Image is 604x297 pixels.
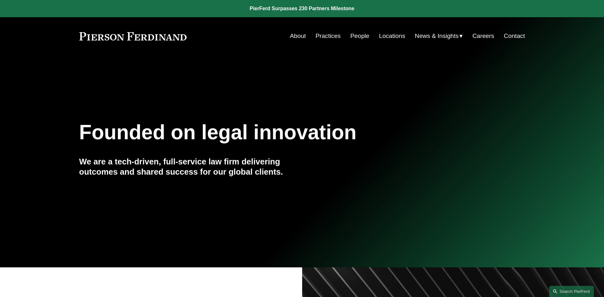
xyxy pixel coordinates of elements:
a: Locations [379,30,405,42]
a: folder dropdown [415,30,463,42]
a: About [290,30,306,42]
a: Careers [473,30,494,42]
a: Practices [316,30,341,42]
span: News & Insights [415,31,459,42]
a: Search this site [549,286,594,297]
a: Contact [504,30,525,42]
h4: We are a tech-driven, full-service law firm delivering outcomes and shared success for our global... [79,156,302,177]
h1: Founded on legal innovation [79,121,451,144]
a: People [350,30,369,42]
